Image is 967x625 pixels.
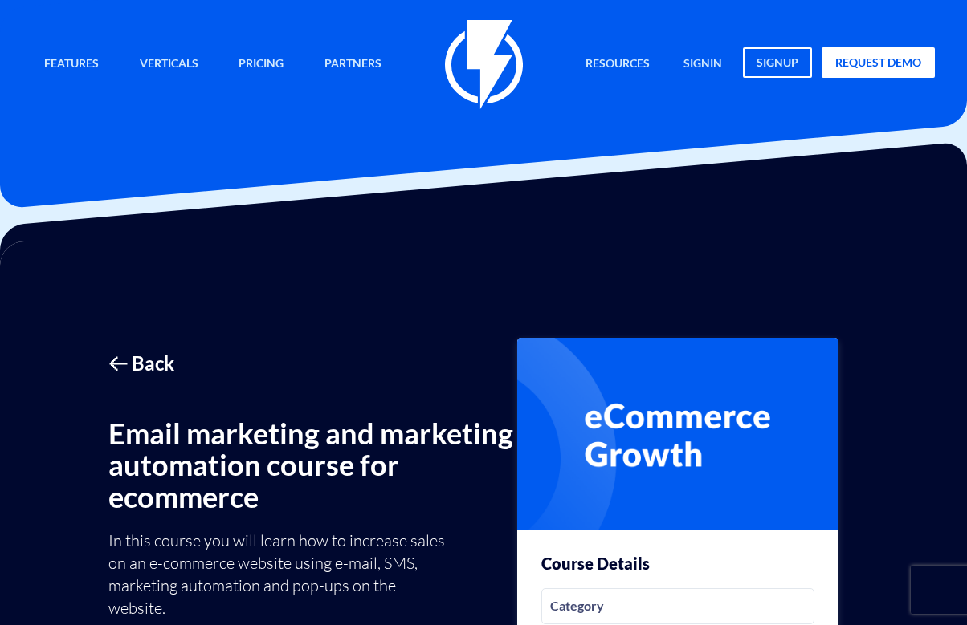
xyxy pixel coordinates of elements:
[32,47,111,82] a: Features
[108,418,536,513] h1: Email marketing and marketing automation course for ecommerce
[108,530,451,619] p: In this course you will learn how to increase sales on an e-commerce website using e-mail, SMS, m...
[573,47,662,82] a: Resources
[743,47,812,78] a: signup
[671,47,734,82] a: signin
[108,350,536,377] a: 🡠 Back
[822,47,935,78] a: request demo
[312,47,394,82] a: Partners
[550,597,604,615] i: Category
[128,47,210,82] a: Verticals
[226,47,296,82] a: Pricing
[541,554,650,572] h3: Course Details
